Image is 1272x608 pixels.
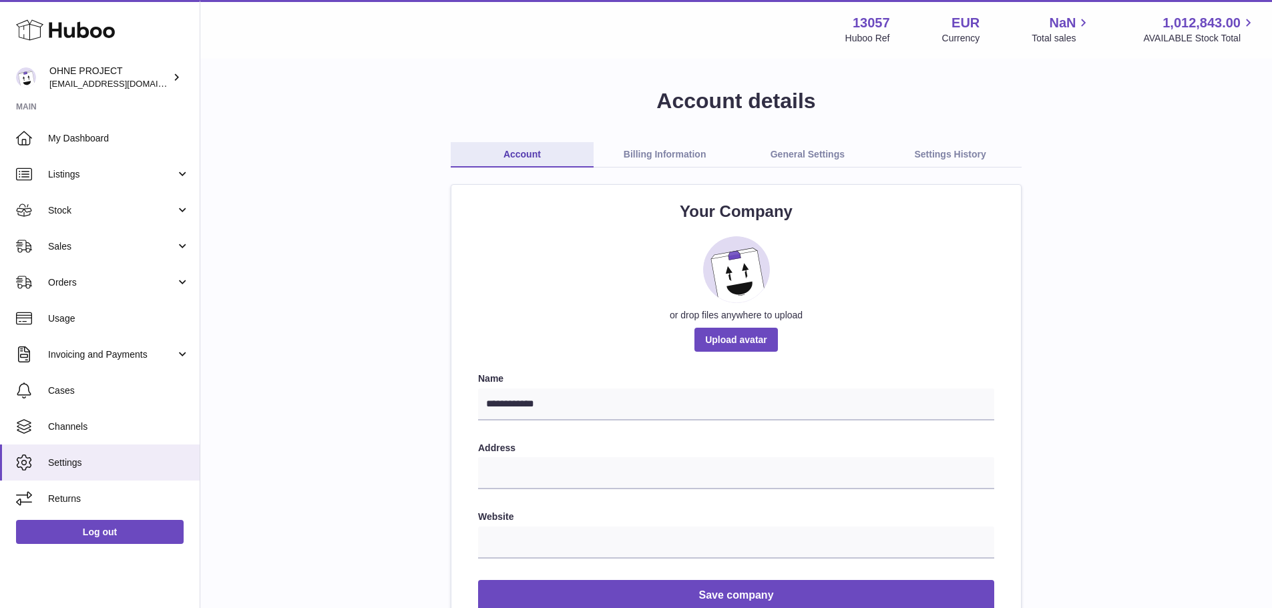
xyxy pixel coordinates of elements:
div: Currency [942,32,980,45]
a: General Settings [736,142,879,168]
span: Returns [48,493,190,505]
div: Huboo Ref [845,32,890,45]
strong: 13057 [853,14,890,32]
span: My Dashboard [48,132,190,145]
span: Upload avatar [694,328,778,352]
a: Account [451,142,594,168]
a: Log out [16,520,184,544]
div: or drop files anywhere to upload [478,309,994,322]
img: placeholder_image.svg [703,236,770,303]
a: Billing Information [594,142,736,168]
span: Cases [48,384,190,397]
a: Settings History [879,142,1022,168]
span: Total sales [1032,32,1091,45]
span: Invoicing and Payments [48,348,176,361]
span: Sales [48,240,176,253]
label: Website [478,511,994,523]
img: internalAdmin-13057@internal.huboo.com [16,67,36,87]
span: Usage [48,312,190,325]
h2: Your Company [478,201,994,222]
span: AVAILABLE Stock Total [1143,32,1256,45]
span: NaN [1049,14,1076,32]
span: Listings [48,168,176,181]
span: Stock [48,204,176,217]
h1: Account details [222,87,1251,115]
label: Name [478,372,994,385]
span: 1,012,843.00 [1162,14,1241,32]
strong: EUR [951,14,980,32]
span: Channels [48,420,190,433]
span: Settings [48,457,190,469]
a: 1,012,843.00 AVAILABLE Stock Total [1143,14,1256,45]
div: OHNE PROJECT [49,65,170,90]
span: Orders [48,276,176,289]
span: [EMAIL_ADDRESS][DOMAIN_NAME] [49,78,196,89]
a: NaN Total sales [1032,14,1091,45]
label: Address [478,442,994,454]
